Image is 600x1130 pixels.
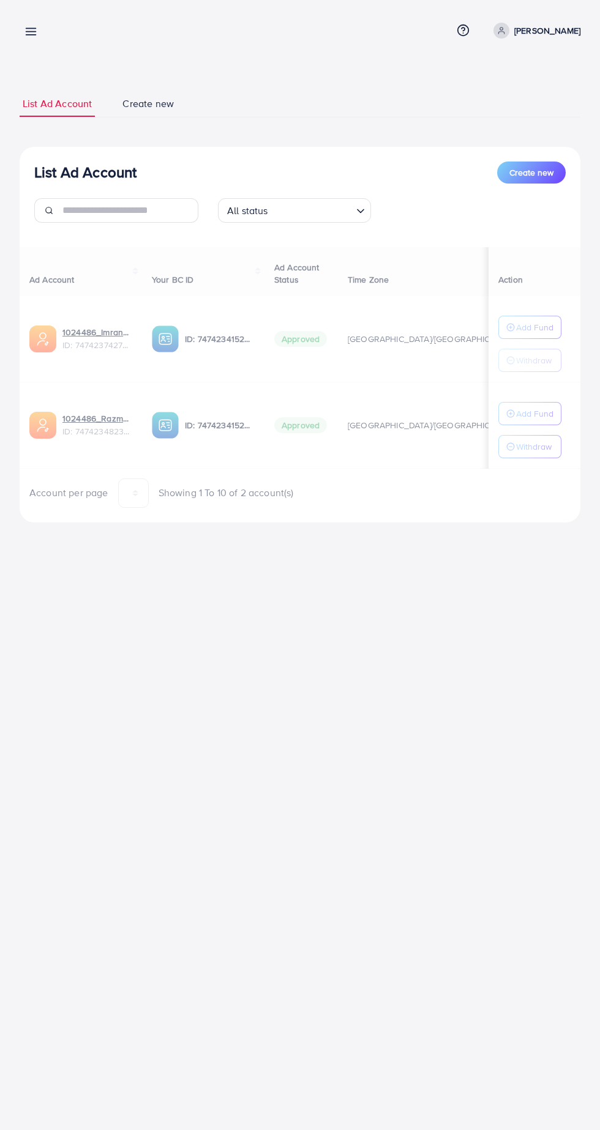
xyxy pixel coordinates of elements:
p: [PERSON_NAME] [514,23,580,38]
input: Search for option [272,199,351,220]
span: Create new [509,166,553,179]
a: [PERSON_NAME] [489,23,580,39]
button: Create new [497,162,566,184]
span: List Ad Account [23,97,92,111]
h3: List Ad Account [34,163,137,181]
span: All status [225,202,271,220]
span: Create new [122,97,174,111]
div: Search for option [218,198,371,223]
